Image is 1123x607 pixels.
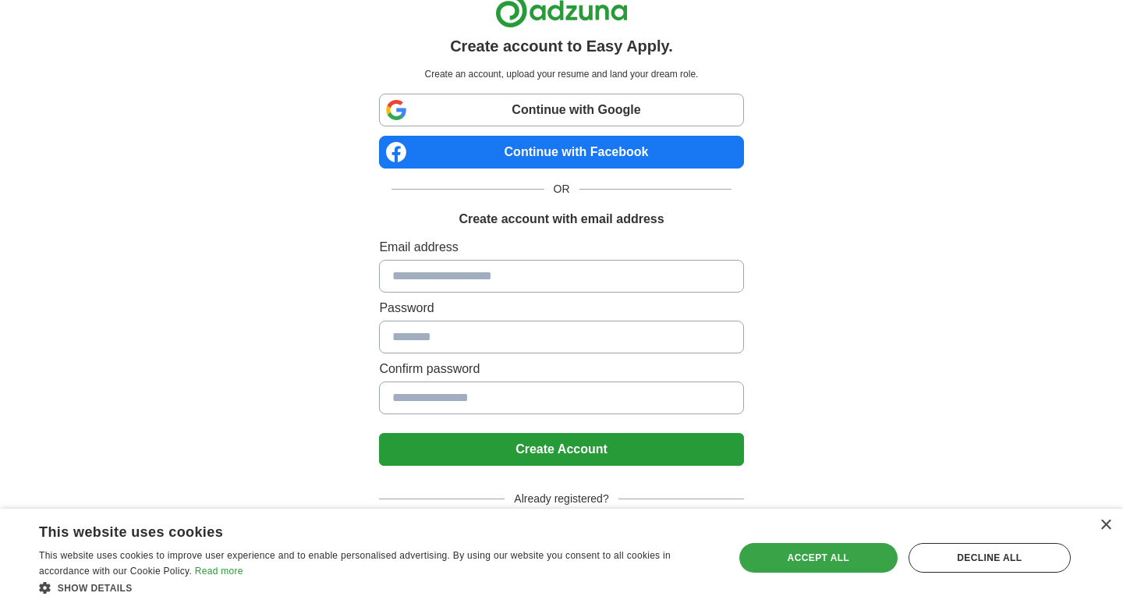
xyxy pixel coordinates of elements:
a: Continue with Google [379,94,743,126]
h1: Create account to Easy Apply. [450,34,673,58]
span: This website uses cookies to improve user experience and to enable personalised advertising. By u... [39,550,671,577]
a: Continue with Facebook [379,136,743,169]
div: Accept all [739,543,898,573]
button: Create Account [379,433,743,466]
span: OR [544,181,579,197]
p: Create an account, upload your resume and land your dream role. [382,67,740,81]
span: Already registered? [505,491,618,507]
h1: Create account with email address [459,210,664,229]
label: Email address [379,238,743,257]
label: Confirm password [379,360,743,378]
div: Decline all [909,543,1071,573]
span: Show details [58,583,133,594]
div: This website uses cookies [39,518,675,541]
div: Close [1100,520,1111,531]
div: Show details [39,580,714,595]
label: Password [379,299,743,318]
a: Read more, opens a new window [195,566,243,577]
